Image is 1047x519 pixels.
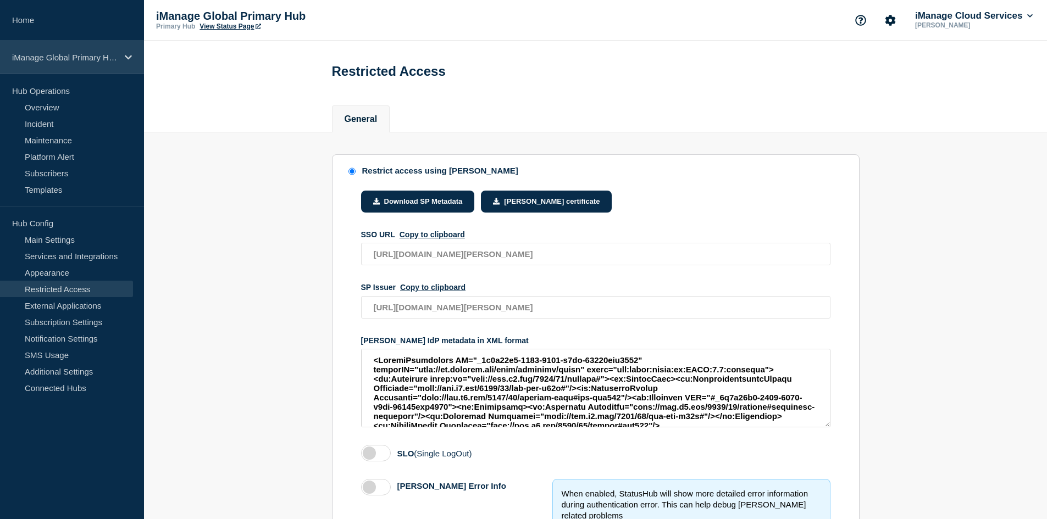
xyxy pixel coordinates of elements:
p: iManage Global Primary Hub [156,10,376,23]
p: Primary Hub [156,23,195,30]
button: Download SP Metadata [361,191,475,213]
span: (Single LogOut) [414,449,472,458]
button: iManage Cloud Services [913,10,1035,21]
span: SSO URL [361,230,395,239]
button: SSO URL [400,230,465,239]
div: Restrict access using [PERSON_NAME] [362,166,518,175]
p: [PERSON_NAME] [913,21,1027,29]
button: Account settings [879,9,902,32]
p: iManage Global Primary Hub [12,53,118,62]
button: [PERSON_NAME] certificate [481,191,612,213]
h1: Restricted Access [332,64,446,79]
div: [PERSON_NAME] IdP metadata in XML format [361,336,830,345]
a: View Status Page [200,23,261,30]
button: SP Issuer [400,283,466,292]
button: General [345,114,378,124]
button: Support [849,9,872,32]
label: [PERSON_NAME] Error Info [397,481,506,495]
label: SLO [397,449,472,458]
span: SP Issuer [361,283,396,292]
input: Restrict access using SAML [348,168,356,175]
